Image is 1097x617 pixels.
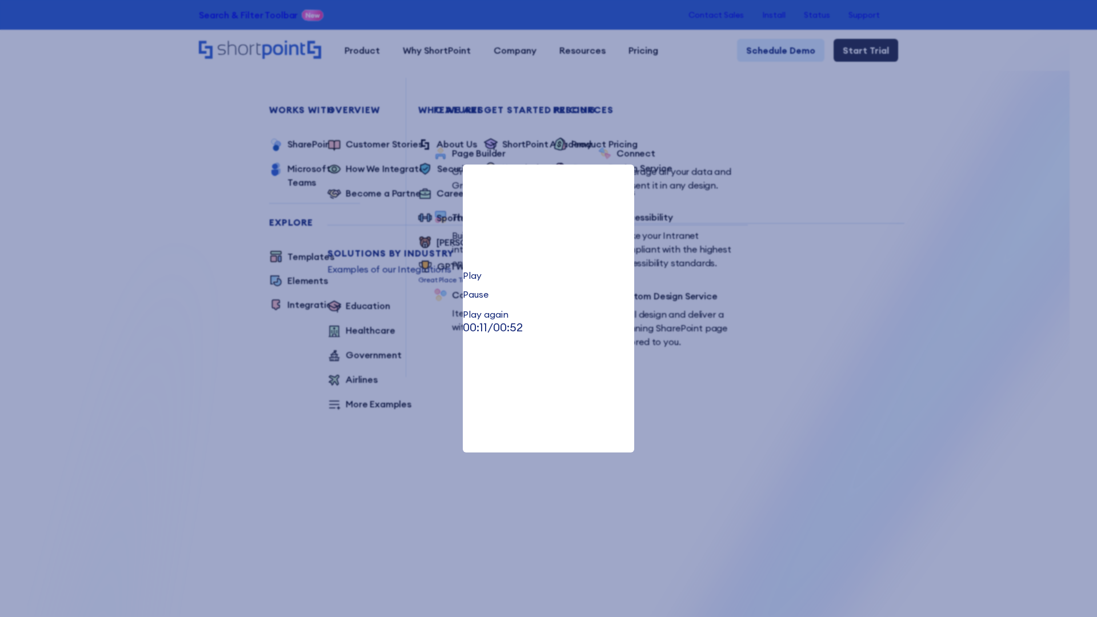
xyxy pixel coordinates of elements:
[463,290,634,299] div: Pause
[493,320,523,334] span: 00:52
[463,271,634,280] div: Play
[463,319,634,336] p: /
[463,165,634,250] video: Your browser does not support the video tag.
[463,310,634,319] div: Play again
[463,320,487,334] span: 00:11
